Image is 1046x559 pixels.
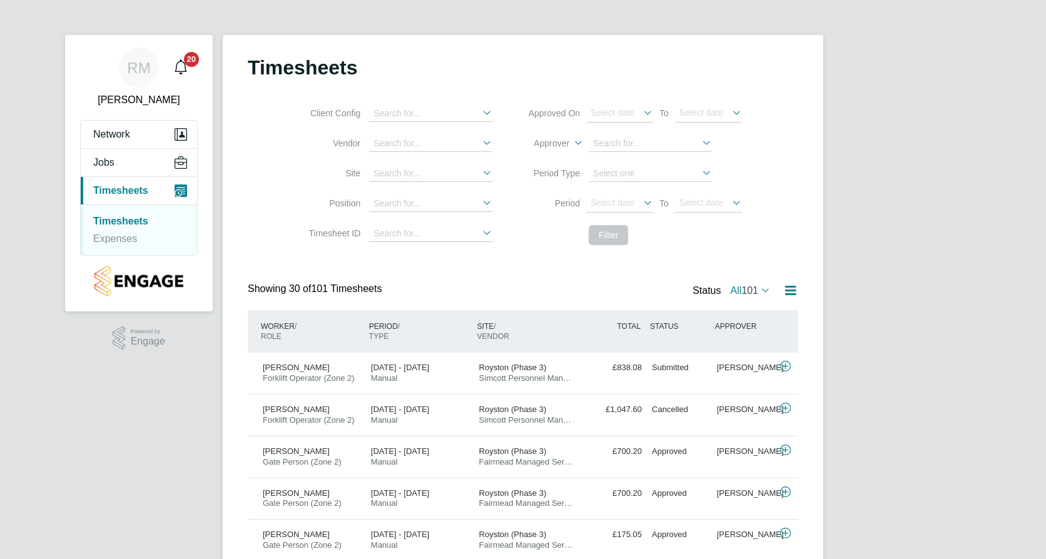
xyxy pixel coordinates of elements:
[371,540,398,550] span: Manual
[93,157,114,168] span: Jobs
[184,52,199,67] span: 20
[582,483,647,504] div: £700.20
[131,336,165,347] span: Engage
[479,498,573,508] span: Fairmead Managed Ser…
[127,59,150,76] span: RM
[656,196,673,211] span: To
[712,315,777,338] div: APPROVER
[524,198,580,209] label: Period
[81,121,197,148] button: Network
[589,225,628,245] button: Filter
[479,405,547,414] span: Royston (Phase 3)
[693,283,773,300] div: Status
[81,149,197,176] button: Jobs
[479,488,547,498] span: Royston (Phase 3)
[647,315,712,338] div: STATUS
[647,400,712,420] div: Cancelled
[524,168,580,179] label: Period Type
[647,525,712,545] div: Approved
[304,138,360,149] label: Vendor
[582,358,647,378] div: £838.08
[647,483,712,504] div: Approved
[647,358,712,378] div: Submitted
[479,415,571,425] span: Simcott Personnel Man…
[263,415,355,425] span: Forklift Operator (Zone 2)
[712,400,777,420] div: [PERSON_NAME]
[479,457,573,466] span: Fairmead Managed Ser…
[647,441,712,462] div: Approved
[263,488,330,498] span: [PERSON_NAME]
[591,108,634,118] span: Select date
[80,266,198,296] a: Go to home page
[712,441,777,462] div: [PERSON_NAME]
[304,228,360,239] label: Timesheet ID
[168,48,193,88] a: 20
[304,198,360,209] label: Position
[731,285,771,296] label: All
[81,204,197,255] div: Timesheets
[479,446,547,456] span: Royston (Phase 3)
[263,498,342,508] span: Gate Person (Zone 2)
[289,283,382,294] span: 101 Timesheets
[477,332,509,341] span: VENDOR
[712,358,777,378] div: [PERSON_NAME]
[304,168,360,179] label: Site
[369,136,492,152] input: Search for...
[263,530,330,539] span: [PERSON_NAME]
[261,332,282,341] span: ROLE
[93,216,148,226] a: Timesheets
[513,138,569,149] label: Approver
[371,405,429,414] span: [DATE] - [DATE]
[80,93,198,108] span: Robert May
[656,106,673,121] span: To
[304,108,360,119] label: Client Config
[371,446,429,456] span: [DATE] - [DATE]
[369,166,492,182] input: Search for...
[113,326,165,350] a: Powered byEngage
[712,525,777,545] div: [PERSON_NAME]
[263,446,330,456] span: [PERSON_NAME]
[248,55,358,80] h2: Timesheets
[65,35,213,311] nav: Main navigation
[263,363,330,372] span: [PERSON_NAME]
[94,266,183,296] img: countryside-properties-logo-retina.png
[248,283,384,296] div: Showing
[591,198,634,208] span: Select date
[263,457,342,466] span: Gate Person (Zone 2)
[258,315,366,348] div: WORKER
[371,457,398,466] span: Manual
[371,373,398,383] span: Manual
[369,106,492,122] input: Search for...
[741,285,758,296] span: 101
[479,540,573,550] span: Fairmead Managed Ser…
[679,108,723,118] span: Select date
[263,405,330,414] span: [PERSON_NAME]
[582,400,647,420] div: £1,047.60
[131,326,165,337] span: Powered by
[369,226,492,242] input: Search for...
[474,315,582,348] div: SITE
[369,332,388,341] span: TYPE
[398,322,400,331] span: /
[289,283,312,294] span: 30 of
[371,488,429,498] span: [DATE] - [DATE]
[295,322,297,331] span: /
[494,322,495,331] span: /
[479,373,571,383] span: Simcott Personnel Man…
[582,525,647,545] div: £175.05
[479,530,547,539] span: Royston (Phase 3)
[93,185,148,196] span: Timesheets
[582,441,647,462] div: £700.20
[93,233,137,244] a: Expenses
[263,373,355,383] span: Forklift Operator (Zone 2)
[369,196,492,212] input: Search for...
[589,166,712,182] input: Select one
[679,198,723,208] span: Select date
[371,530,429,539] span: [DATE] - [DATE]
[524,108,580,119] label: Approved On
[366,315,474,348] div: PERIOD
[589,136,712,152] input: Search for...
[263,540,342,550] span: Gate Person (Zone 2)
[371,498,398,508] span: Manual
[617,322,641,331] span: TOTAL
